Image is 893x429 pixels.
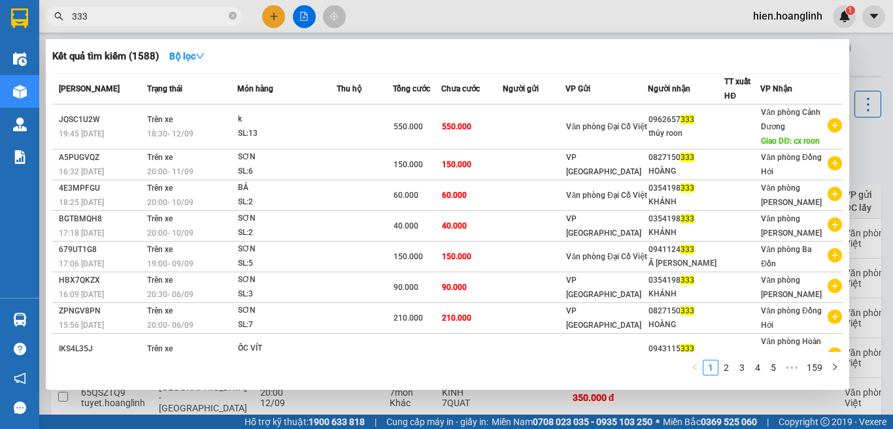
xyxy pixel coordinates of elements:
[828,279,842,293] span: plus-circle
[803,360,826,375] a: 159
[766,360,781,375] a: 5
[59,84,120,93] span: [PERSON_NAME]
[238,287,336,302] div: SL: 3
[761,337,821,360] span: Văn phòng Hoàn Lão
[828,156,842,170] span: plus-circle
[238,304,336,318] div: SƠN
[760,84,792,93] span: VP Nhận
[394,191,418,200] span: 60.000
[827,360,843,375] li: Next Page
[681,306,694,315] span: 333
[11,8,28,28] img: logo-vxr
[147,129,194,138] span: 18:30 - 12/09
[503,84,539,93] span: Người gửi
[394,221,418,230] span: 40.000
[442,122,471,131] span: 550.000
[14,343,26,355] span: question-circle
[13,85,27,99] img: warehouse-icon
[238,226,336,240] div: SL: 2
[147,214,173,223] span: Trên xe
[681,153,694,162] span: 333
[238,127,336,141] div: SL: 13
[734,360,750,375] li: 3
[718,360,734,375] li: 2
[14,402,26,414] span: message
[831,363,839,371] span: right
[442,283,467,292] span: 90.000
[59,229,104,238] span: 17:18 [DATE]
[761,214,822,238] span: Văn phòng [PERSON_NAME]
[687,360,703,375] li: Previous Page
[802,360,827,375] li: 159
[566,252,647,261] span: Văn phòng Đại Cồ Việt
[761,276,822,299] span: Văn phòng [PERSON_NAME]
[681,183,694,193] span: 333
[147,198,194,207] span: 20:00 - 10/09
[442,160,471,169] span: 150.000
[147,259,194,268] span: 19:00 - 09/09
[52,50,159,63] h3: Kết quả tìm kiếm ( 1588 )
[750,360,765,375] a: 4
[13,52,27,66] img: warehouse-icon
[59,151,143,165] div: A5PUGVQZ
[566,276,641,299] span: VP [GEOGRAPHIC_DATA]
[828,347,842,362] span: plus-circle
[649,257,724,270] div: Â [PERSON_NAME]
[566,153,641,176] span: VP [GEOGRAPHIC_DATA]
[159,46,215,67] button: Bộ lọcdown
[394,283,418,292] span: 90.000
[566,351,647,360] span: Văn phòng Đại Cồ Việt
[649,274,724,287] div: 0354198
[394,351,423,360] span: 120.000
[238,342,336,356] div: ỐC VÍT
[681,214,694,223] span: 333
[750,360,766,375] li: 4
[147,276,173,285] span: Trên xe
[828,310,842,324] span: plus-circle
[781,360,802,375] li: Next 5 Pages
[394,160,423,169] span: 150.000
[649,212,724,226] div: 0354198
[238,181,336,195] div: BẢ
[147,344,173,353] span: Trên xe
[761,245,811,268] span: Văn phòng Ba Đồn
[59,304,143,318] div: ZPNGV8PN
[59,243,143,257] div: 679UT1G8
[72,9,226,24] input: Tìm tên, số ĐT hoặc mã đơn
[147,167,194,176] span: 20:00 - 11/09
[147,290,194,299] span: 20:30 - 06/09
[724,77,750,101] span: TT xuất HĐ
[681,276,694,285] span: 333
[238,242,336,257] div: SƠN
[761,108,820,131] span: Văn phòng Cảnh Dương
[147,245,173,254] span: Trên xe
[649,165,724,178] div: HOÀNG
[828,248,842,262] span: plus-circle
[441,84,480,93] span: Chưa cước
[393,84,430,93] span: Tổng cước
[761,153,821,176] span: Văn phòng Đồng Hới
[59,182,143,195] div: 4E3MPFGU
[59,129,104,138] span: 19:45 [DATE]
[13,150,27,164] img: solution-icon
[687,360,703,375] button: left
[681,245,694,254] span: 333
[649,151,724,165] div: 0827150
[229,12,237,20] span: close-circle
[649,342,724,356] div: 0943115
[238,150,336,165] div: SƠN
[649,287,724,301] div: KHÁNH
[649,304,724,318] div: 0827150
[147,84,182,93] span: Trạng thái
[238,112,336,127] div: k
[761,306,821,330] span: Văn phòng Đồng Hới
[649,243,724,257] div: 0941124
[648,84,690,93] span: Người nhận
[649,318,724,332] div: HOÀNG
[169,51,205,61] strong: Bộ lọc
[681,344,694,353] span: 333
[566,214,641,238] span: VP [GEOGRAPHIC_DATA]
[828,187,842,201] span: plus-circle
[442,221,467,230] span: 40.000
[394,122,423,131] span: 550.000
